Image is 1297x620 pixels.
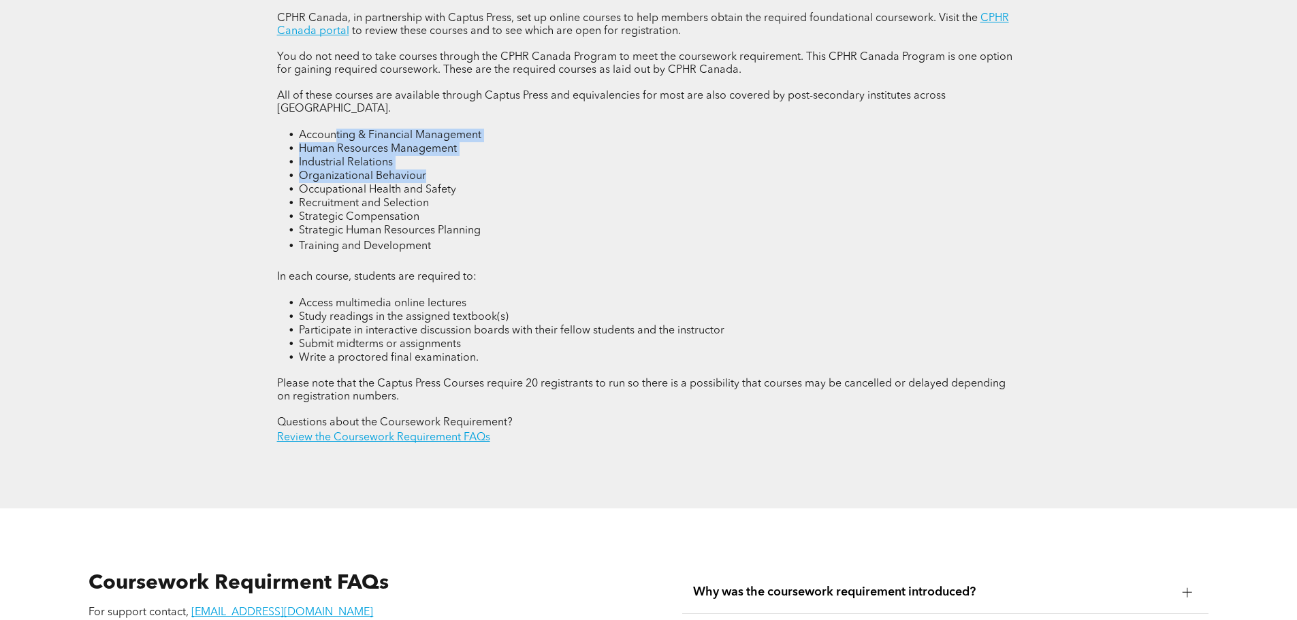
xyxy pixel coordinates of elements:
[277,52,1012,76] span: You do not need to take courses through the CPHR Canada Program to meet the coursework requiremen...
[277,378,1006,402] span: Please note that the Captus Press Courses require 20 registrants to run so there is a possibility...
[89,607,189,618] span: For support contact,
[277,432,490,443] a: Review the Coursework Requirement FAQs
[89,573,389,593] span: Coursework Requirment FAQs
[693,585,1172,600] span: Why was the coursework requirement introduced?
[299,298,466,309] span: Access multimedia online lectures
[299,325,724,336] span: Participate in interactive discussion boards with their fellow students and the instructor
[299,198,429,209] span: Recruitment and Selection
[299,171,426,182] span: Organizational Behaviour
[277,417,513,428] span: Questions about the Coursework Requirement?
[299,212,419,223] span: Strategic Compensation
[299,312,509,323] span: Study readings in the assigned textbook(s)
[277,91,946,114] span: All of these courses are available through Captus Press and equivalencies for most are also cover...
[299,130,481,141] span: Accounting & Financial Management
[299,339,461,350] span: Submit midterms or assignments
[352,26,681,37] span: to review these courses and to see which are open for registration.
[299,144,457,154] span: Human Resources Management
[277,13,978,24] span: CPHR Canada, in partnership with Captus Press, set up online courses to help members obtain the r...
[299,184,456,195] span: Occupational Health and Safety
[299,225,481,236] span: Strategic Human Resources Planning
[299,353,479,363] span: Write a proctored final examination.
[299,241,431,252] span: Training and Development
[299,157,393,168] span: Industrial Relations
[191,607,373,618] a: [EMAIL_ADDRESS][DOMAIN_NAME]
[277,272,477,282] span: In each course, students are required to:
